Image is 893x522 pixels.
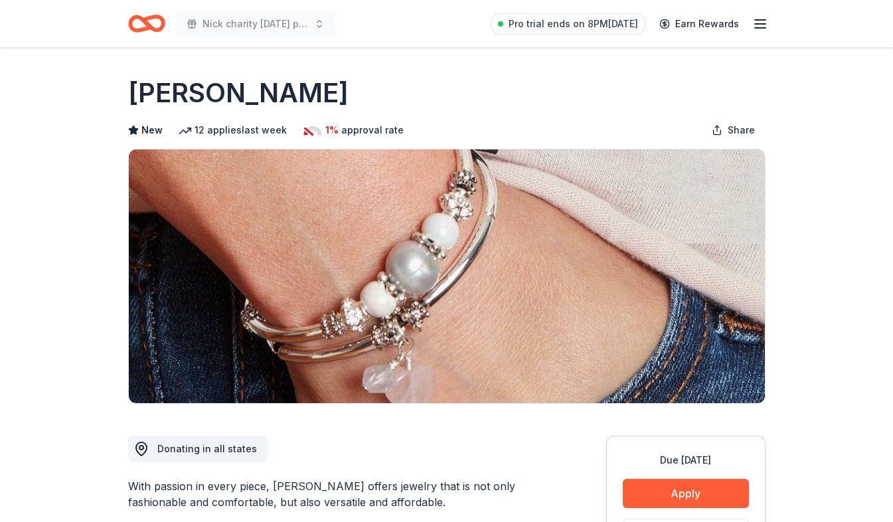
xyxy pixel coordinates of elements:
span: Nick charity [DATE] party [203,16,309,32]
span: approval rate [341,122,404,138]
a: Pro trial ends on 8PM[DATE] [490,13,646,35]
span: Donating in all states [157,443,257,454]
button: Apply [623,479,749,508]
span: Pro trial ends on 8PM[DATE] [509,16,638,32]
button: Share [701,117,766,143]
span: 1% [325,122,339,138]
h1: [PERSON_NAME] [128,74,349,112]
div: 12 applies last week [179,122,287,138]
div: Due [DATE] [623,452,749,468]
span: Share [728,122,755,138]
a: Earn Rewards [651,12,747,36]
span: New [141,122,163,138]
div: With passion in every piece, [PERSON_NAME] offers jewelry that is not only fashionable and comfor... [128,478,542,510]
button: Nick charity [DATE] party [176,11,335,37]
img: Image for Lizzy James [129,149,765,403]
a: Home [128,8,165,39]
